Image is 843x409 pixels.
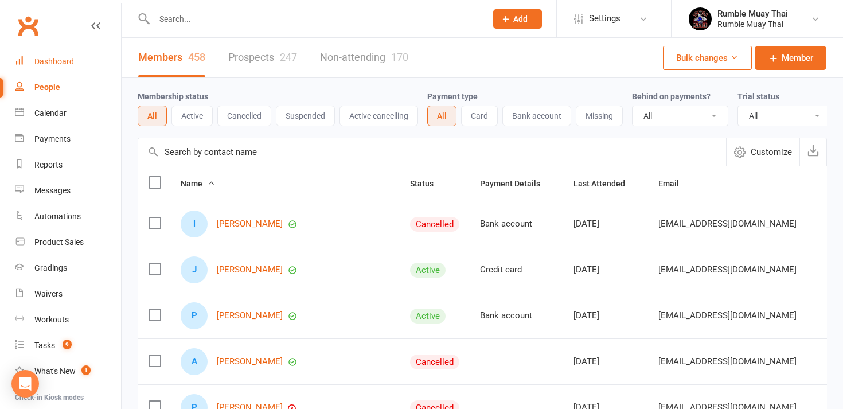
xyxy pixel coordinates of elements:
[573,219,638,229] div: [DATE]
[34,186,71,195] div: Messages
[658,259,797,281] span: [EMAIL_ADDRESS][DOMAIN_NAME]
[427,106,456,126] button: All
[34,367,76,376] div: What's New
[181,348,208,375] div: Angus
[138,38,205,77] a: Members458
[34,212,81,221] div: Automations
[410,355,459,369] div: Cancelled
[573,179,638,188] span: Last Attended
[34,57,74,66] div: Dashboard
[11,370,39,398] div: Open Intercom Messenger
[217,357,283,367] a: [PERSON_NAME]
[171,106,213,126] button: Active
[663,46,752,70] button: Bulk changes
[461,106,498,126] button: Card
[658,179,692,188] span: Email
[34,315,69,324] div: Workouts
[493,9,542,29] button: Add
[689,7,712,30] img: thumb_image1688088946.png
[573,311,638,321] div: [DATE]
[15,178,121,204] a: Messages
[15,359,121,384] a: What's New1
[15,229,121,255] a: Product Sales
[138,138,726,166] input: Search by contact name
[34,108,67,118] div: Calendar
[726,138,799,166] button: Customize
[576,106,623,126] button: Missing
[188,51,205,63] div: 458
[34,263,67,272] div: Gradings
[181,256,208,283] div: Jacob
[15,281,121,307] a: Waivers
[34,83,60,92] div: People
[15,152,121,178] a: Reports
[427,92,478,101] label: Payment type
[658,350,797,372] span: [EMAIL_ADDRESS][DOMAIN_NAME]
[658,305,797,326] span: [EMAIL_ADDRESS][DOMAIN_NAME]
[34,160,63,169] div: Reports
[181,211,208,237] div: luchas
[15,307,121,333] a: Workouts
[755,46,826,70] a: Member
[15,255,121,281] a: Gradings
[138,106,167,126] button: All
[34,237,84,247] div: Product Sales
[573,357,638,367] div: [DATE]
[217,106,271,126] button: Cancelled
[15,75,121,100] a: People
[217,265,283,275] a: [PERSON_NAME]
[410,217,459,232] div: Cancelled
[410,179,446,188] span: Status
[15,333,121,359] a: Tasks 9
[717,19,788,29] div: Rumble Muay Thai
[658,213,797,235] span: [EMAIL_ADDRESS][DOMAIN_NAME]
[217,311,283,321] a: [PERSON_NAME]
[15,49,121,75] a: Dashboard
[228,38,297,77] a: Prospects247
[658,177,692,190] button: Email
[737,92,779,101] label: Trial status
[782,51,813,65] span: Member
[480,179,553,188] span: Payment Details
[589,6,620,32] span: Settings
[573,265,638,275] div: [DATE]
[320,38,408,77] a: Non-attending170
[217,219,283,229] a: [PERSON_NAME]
[14,11,42,40] a: Clubworx
[181,179,215,188] span: Name
[138,92,208,101] label: Membership status
[391,51,408,63] div: 170
[34,134,71,143] div: Payments
[34,289,63,298] div: Waivers
[339,106,418,126] button: Active cancelling
[15,126,121,152] a: Payments
[410,177,446,190] button: Status
[513,14,528,24] span: Add
[410,263,446,278] div: Active
[502,106,571,126] button: Bank account
[181,302,208,329] div: Peter
[280,51,297,63] div: 247
[15,100,121,126] a: Calendar
[63,340,72,349] span: 9
[151,11,478,27] input: Search...
[480,219,553,229] div: Bank account
[34,341,55,350] div: Tasks
[573,177,638,190] button: Last Attended
[15,204,121,229] a: Automations
[480,265,553,275] div: Credit card
[181,177,215,190] button: Name
[717,9,788,19] div: Rumble Muay Thai
[632,92,711,101] label: Behind on payments?
[276,106,335,126] button: Suspended
[410,309,446,324] div: Active
[480,311,553,321] div: Bank account
[480,177,553,190] button: Payment Details
[751,145,792,159] span: Customize
[81,365,91,375] span: 1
